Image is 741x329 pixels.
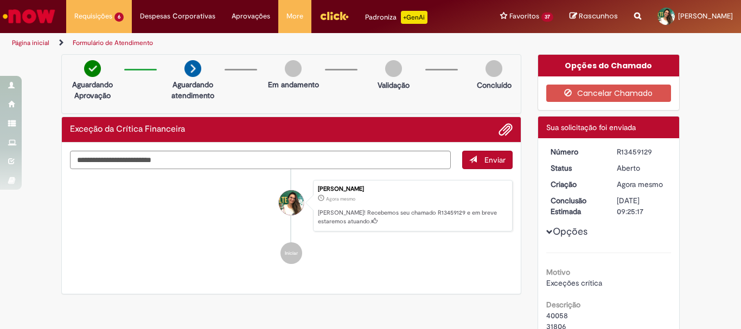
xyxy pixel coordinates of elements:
[318,186,507,192] div: [PERSON_NAME]
[70,125,185,134] h2: Exceção da Crítica Financeira Histórico de tíquete
[546,267,570,277] b: Motivo
[546,300,580,309] b: Descrição
[378,80,410,91] p: Validação
[66,79,119,101] p: Aguardando Aprovação
[542,146,609,157] dt: Número
[167,79,219,101] p: Aguardando atendimento
[484,155,506,165] span: Enviar
[8,33,486,53] ul: Trilhas de página
[232,11,270,22] span: Aprovações
[617,179,663,189] time: 28/08/2025 16:25:14
[542,179,609,190] dt: Criação
[546,278,602,288] span: Exceções crítica
[617,163,667,173] div: Aberto
[570,11,618,22] a: Rascunhos
[326,196,355,202] time: 28/08/2025 16:25:14
[385,60,402,77] img: img-circle-grey.png
[617,195,667,217] div: [DATE] 09:25:17
[70,180,513,232] li: Mariah Marques Da Costa
[279,190,304,215] div: Mariah Marques Da Costa
[365,11,427,24] div: Padroniza
[617,179,663,189] span: Agora mesmo
[318,209,507,225] p: [PERSON_NAME]! Recebemos seu chamado R13459129 e em breve estaremos atuando.
[542,195,609,217] dt: Conclusão Estimada
[286,11,303,22] span: More
[486,60,502,77] img: img-circle-grey.png
[70,169,513,275] ul: Histórico de tíquete
[84,60,101,77] img: check-circle-green.png
[401,11,427,24] p: +GenAi
[462,151,513,169] button: Enviar
[499,122,513,137] button: Adicionar anexos
[268,79,319,90] p: Em andamento
[320,8,349,24] img: click_logo_yellow_360x200.png
[12,38,49,47] a: Página inicial
[617,179,667,190] div: 28/08/2025 16:25:14
[74,11,112,22] span: Requisições
[285,60,302,77] img: img-circle-grey.png
[542,163,609,173] dt: Status
[1,5,57,27] img: ServiceNow
[509,11,539,22] span: Favoritos
[538,55,680,76] div: Opções do Chamado
[541,12,553,22] span: 37
[579,11,618,21] span: Rascunhos
[114,12,124,22] span: 6
[73,38,153,47] a: Formulário de Atendimento
[70,151,451,169] textarea: Digite sua mensagem aqui...
[617,146,667,157] div: R13459129
[546,122,636,132] span: Sua solicitação foi enviada
[546,85,672,102] button: Cancelar Chamado
[678,11,733,21] span: [PERSON_NAME]
[477,80,512,91] p: Concluído
[140,11,215,22] span: Despesas Corporativas
[326,196,355,202] span: Agora mesmo
[184,60,201,77] img: arrow-next.png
